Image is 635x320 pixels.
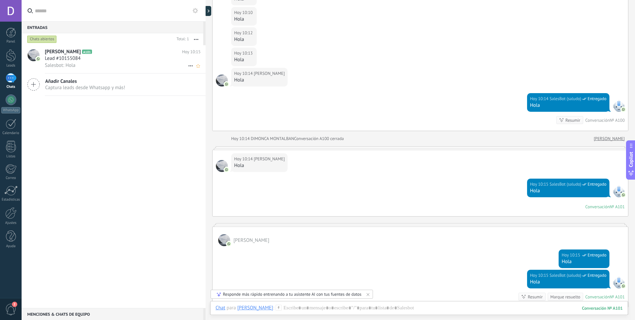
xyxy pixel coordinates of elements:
[588,95,606,102] span: Entregado
[1,40,21,44] div: Panel
[585,204,610,210] div: Conversación
[628,152,634,167] span: Copilot
[227,305,236,311] span: para
[566,117,581,123] div: Resumir
[582,305,623,311] div: 101
[588,181,606,188] span: Entregado
[234,9,254,16] div: Hoy 10:10
[22,21,203,33] div: Entradas
[530,181,550,188] div: Hoy 10:15
[205,6,211,16] div: Mostrar
[234,16,254,23] div: Hola
[613,185,625,197] span: SalesBot
[562,252,581,258] div: Hoy 10:15
[227,241,231,246] img: com.amocrm.amocrmwa.svg
[1,131,21,135] div: Calendario
[530,272,550,279] div: Hoy 10:15
[1,85,21,89] div: Chats
[233,237,269,243] span: Luis
[530,188,606,194] div: Hola
[45,49,81,55] span: [PERSON_NAME]
[273,305,274,311] span: :
[234,77,285,83] div: Hola
[613,100,625,112] span: SalesBot
[234,36,254,43] div: Hola
[530,102,606,109] div: Hola
[1,244,21,248] div: Ayuda
[621,284,626,288] img: com.amocrm.amocrmwa.svg
[588,252,606,258] span: Entregado
[182,49,201,55] span: Hoy 10:15
[613,276,625,288] span: SalesBot
[1,176,21,180] div: Correo
[1,198,21,202] div: Estadísticas
[585,117,610,123] div: Conversación
[1,221,21,225] div: Ajustes
[610,117,625,123] div: № A100
[22,308,203,320] div: Menciones & Chats de equipo
[528,294,543,300] div: Resumir
[562,258,606,265] div: Hola
[45,84,125,91] span: Captura leads desde Whatsapp y más!
[45,78,125,84] span: Añadir Canales
[224,167,229,172] img: com.amocrm.amocrmwa.svg
[223,291,361,297] div: Responde más rápido entrenando a tu asistente AI con tus fuentes de datos
[1,154,21,159] div: Listas
[610,294,625,300] div: № A101
[189,33,203,45] button: Más
[234,57,254,63] div: Hola
[530,95,550,102] div: Hoy 10:14
[22,45,206,73] a: avataricon[PERSON_NAME]A101Hoy 10:15Lead #10155084Salesbot: Hola
[1,64,21,68] div: Leads
[234,50,254,57] div: Hoy 10:13
[36,57,41,61] img: icon
[251,136,294,141] span: DIMONCA MONTALBAN
[254,70,285,77] span: Luis
[588,272,606,279] span: Entregado
[234,30,254,36] div: Hoy 10:12
[254,156,285,162] span: Luis
[27,35,57,43] div: Chats abiertos
[594,135,625,142] a: [PERSON_NAME]
[231,135,251,142] div: Hoy 10:14
[82,50,92,54] span: A101
[621,193,626,197] img: com.amocrm.amocrmwa.svg
[585,294,610,300] div: Conversación
[550,95,582,102] span: SalesBot (saludo)
[294,135,344,142] div: Conversación A100 cerrada
[1,107,20,113] div: WhatsApp
[610,204,625,210] div: № A101
[237,305,273,311] div: Luis
[234,70,254,77] div: Hoy 10:14
[550,181,582,188] span: SalesBot (saludo)
[216,160,228,172] span: Luis
[45,55,81,62] span: Lead #10155084
[224,82,229,86] img: com.amocrm.amocrmwa.svg
[621,107,626,112] img: com.amocrm.amocrmwa.svg
[550,272,582,279] span: SalesBot (saludo)
[530,279,606,285] div: Hola
[216,75,228,86] span: Luis
[174,36,189,43] div: Total: 1
[234,156,254,162] div: Hoy 10:14
[218,234,230,246] span: Luis
[234,162,285,169] div: Hola
[12,302,17,307] span: 2
[550,294,580,300] div: Marque resuelto
[45,62,75,69] span: Salesbot: Hola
